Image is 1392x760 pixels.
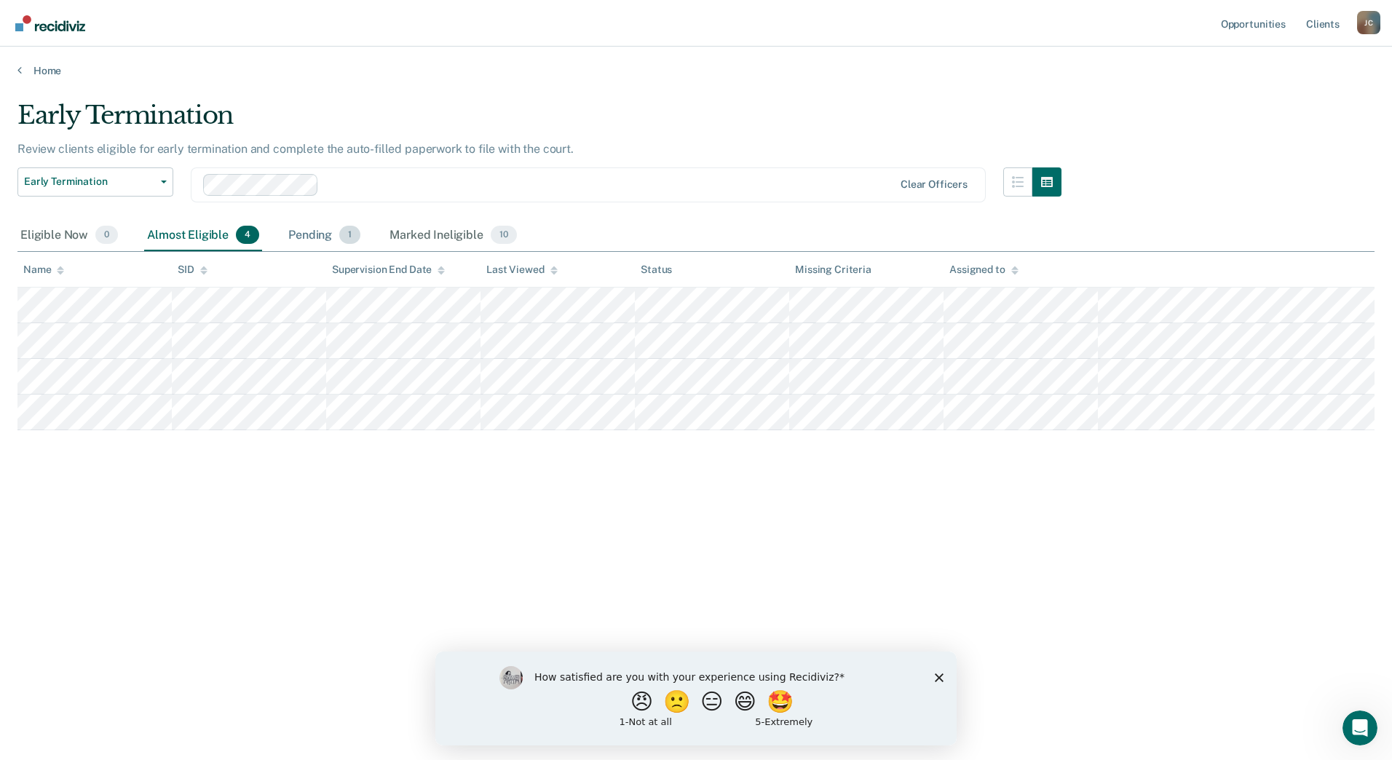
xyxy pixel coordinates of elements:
[949,264,1018,276] div: Assigned to
[1342,710,1377,745] iframe: Intercom live chat
[486,264,557,276] div: Last Viewed
[23,264,64,276] div: Name
[1357,11,1380,34] button: Profile dropdown button
[435,652,957,745] iframe: Survey by Kim from Recidiviz
[1357,11,1380,34] div: J C
[901,178,968,191] div: Clear officers
[95,226,118,245] span: 0
[178,264,207,276] div: SID
[17,142,574,156] p: Review clients eligible for early termination and complete the auto-filled paperwork to file with...
[24,175,155,188] span: Early Termination
[339,226,360,245] span: 1
[491,226,517,245] span: 10
[144,220,262,252] div: Almost Eligible4
[15,15,85,31] img: Recidiviz
[236,226,259,245] span: 4
[17,100,1061,142] div: Early Termination
[285,220,363,252] div: Pending1
[17,64,1375,77] a: Home
[17,220,121,252] div: Eligible Now0
[17,167,173,197] button: Early Termination
[641,264,672,276] div: Status
[332,264,445,276] div: Supervision End Date
[387,220,519,252] div: Marked Ineligible10
[795,264,871,276] div: Missing Criteria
